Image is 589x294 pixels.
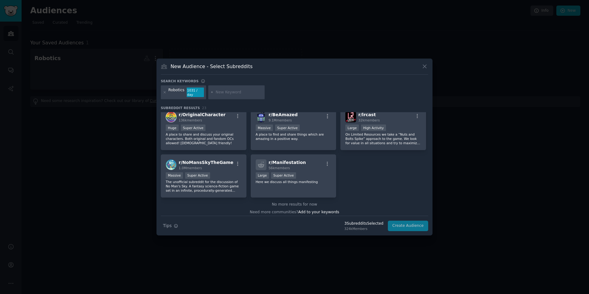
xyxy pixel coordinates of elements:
span: Subreddit Results [161,106,200,110]
span: 56k members [269,166,290,170]
span: 32k members [358,118,380,122]
div: 1031 / day [187,88,204,97]
span: r/ BeAmazed [269,112,298,117]
div: High Activity [361,125,386,131]
span: 136k members [179,118,202,122]
div: Massive [256,125,273,131]
h3: New Audience - Select Subreddits [171,63,253,70]
span: 1.0M members [179,166,202,170]
img: OriginalCharacter [166,112,177,122]
span: 9.1M members [269,118,292,122]
div: Large [345,125,359,131]
input: New Keyword [216,90,262,95]
div: Super Active [271,172,296,179]
span: 23 [202,106,206,110]
p: The unofficial subreddit for the discussion of No Man's Sky. A fantasy science-fiction game set i... [166,180,242,193]
p: A place to find and share things which are amazing in a positive way. [256,132,331,141]
img: NoMansSkyTheGame [166,159,177,170]
div: Super Active [275,125,300,131]
div: No more results for now [161,202,428,207]
span: Tips [163,223,172,229]
p: Here we discuss all things manifesting [256,180,331,184]
span: Add to your keywords [298,210,339,214]
div: 3 Subreddit s Selected [344,221,384,227]
div: Super Active [181,125,206,131]
div: Need more communities? [161,207,428,215]
img: lrcast [345,112,356,122]
span: r/ Manifestation [269,160,306,165]
span: r/ lrcast [358,112,376,117]
div: Massive [166,172,183,179]
div: Robotics [169,88,185,97]
div: Huge [166,125,179,131]
div: Large [256,172,269,179]
div: Super Active [185,172,210,179]
p: A place to share and discuss your original characters. Both original and fandom OCs allowed! [DEM... [166,132,242,145]
p: On Limited Resources we take a “Nuts and Bolts Spike” approach to the game. We look for value in ... [345,132,421,145]
button: Tips [161,220,180,231]
h3: Search keywords [161,79,199,83]
div: 324k Members [344,227,384,231]
img: BeAmazed [256,112,266,122]
span: r/ NoMansSkyTheGame [179,160,234,165]
span: r/ OriginalCharacter [179,112,225,117]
